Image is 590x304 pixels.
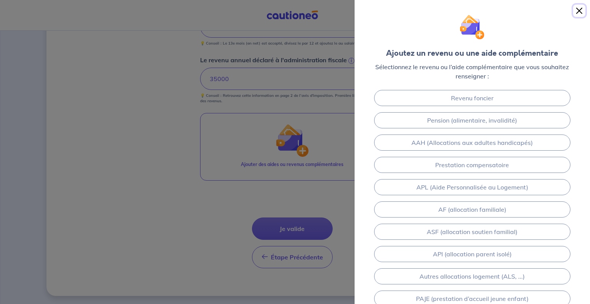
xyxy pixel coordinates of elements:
a: API (allocation parent isolé) [374,246,570,262]
a: Revenu foncier [374,90,570,106]
button: Close [573,5,585,17]
a: Pension (alimentaire, invalidité) [374,112,570,128]
a: ASF (allocation soutien familial) [374,224,570,240]
a: Autres allocations logement (ALS, ...) [374,268,570,284]
a: AAH (Allocations aux adultes handicapés) [374,135,570,151]
a: APL (Aide Personnalisée au Logement) [374,179,570,195]
a: Prestation compensatoire [374,157,570,173]
a: AF (allocation familiale) [374,201,570,218]
p: Sélectionnez le revenu ou l’aide complémentaire que vous souhaitez renseigner : [367,62,578,81]
img: illu_wallet.svg [460,15,485,40]
div: Ajoutez un revenu ou une aide complémentaire [386,48,558,59]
